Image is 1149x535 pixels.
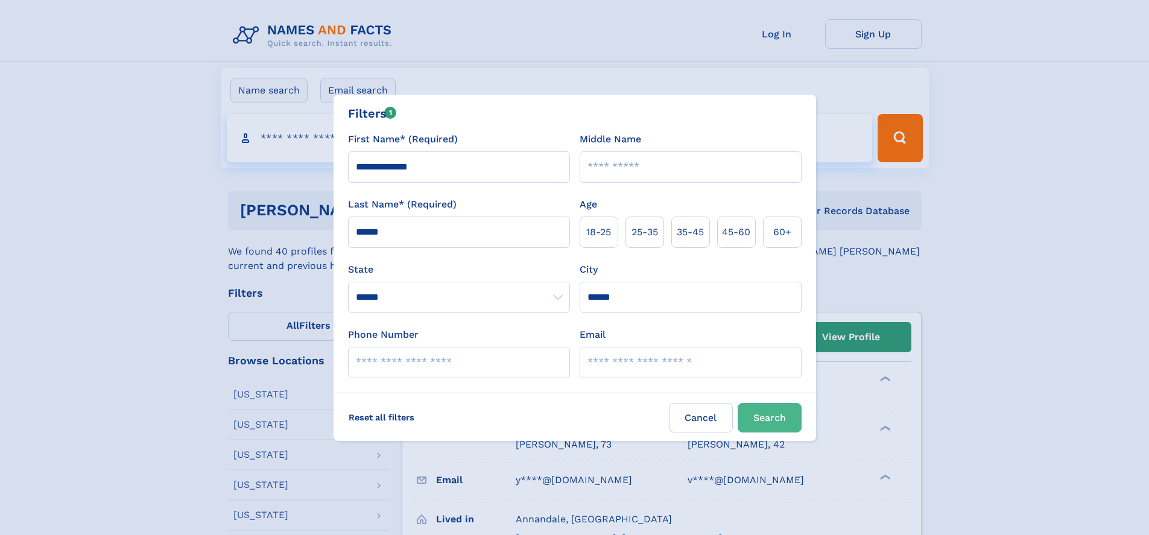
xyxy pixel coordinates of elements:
label: Middle Name [580,132,641,147]
label: Email [580,328,606,342]
label: Age [580,197,597,212]
span: 35‑45 [677,225,704,239]
label: Reset all filters [341,403,422,432]
div: Filters [348,104,397,122]
label: Phone Number [348,328,419,342]
span: 18‑25 [586,225,611,239]
span: 25‑35 [631,225,658,239]
label: City [580,262,598,277]
button: Search [738,403,802,432]
span: 60+ [773,225,791,239]
label: State [348,262,570,277]
label: Cancel [669,403,733,432]
label: First Name* (Required) [348,132,458,147]
span: 45‑60 [722,225,750,239]
label: Last Name* (Required) [348,197,457,212]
